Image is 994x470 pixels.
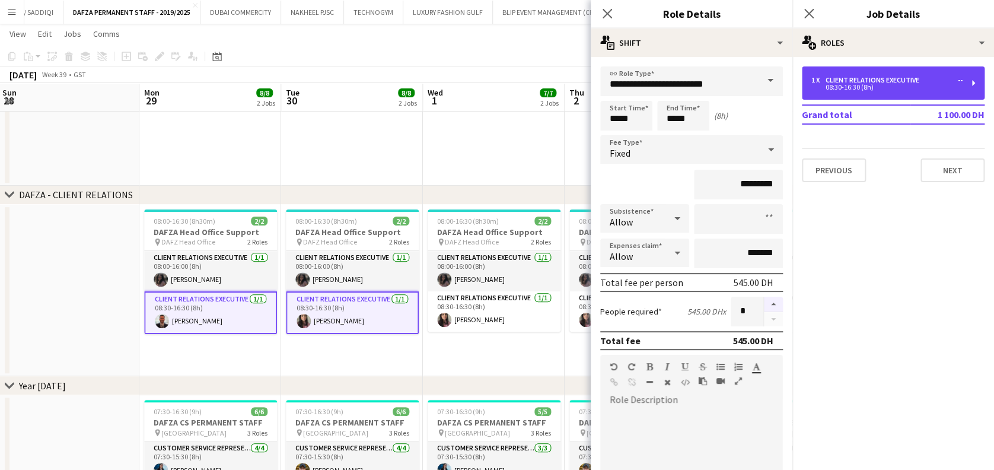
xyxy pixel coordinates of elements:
[428,209,560,332] app-job-card: 08:00-16:30 (8h30m)2/2DAFZA Head Office Support DAFZ Head Office2 RolesClient Relations Executive...
[247,428,267,437] span: 3 Roles
[627,362,636,371] button: Redo
[286,87,300,98] span: Tue
[792,28,994,57] div: Roles
[142,94,160,107] span: 29
[569,209,702,332] app-job-card: 08:00-16:30 (8h30m)2/2DAFZA Head Office Support DAFZ Head Office2 RolesClient Relations Executive...
[399,99,417,107] div: 2 Jobs
[610,216,633,228] span: Allow
[540,99,559,107] div: 2 Jobs
[286,291,419,334] app-card-role: Client Relations Executive1/108:30-16:30 (8h)[PERSON_NAME]
[733,335,773,347] div: 545.00 DH
[437,407,485,416] span: 07:30-16:30 (9h)
[1,94,17,107] span: 28
[920,158,985,182] button: Next
[714,110,728,121] div: (8h)
[251,407,267,416] span: 6/6
[286,417,419,428] h3: DAFZA CS PERMANENT STAFF
[2,87,17,98] span: Sun
[428,251,560,291] app-card-role: Client Relations Executive1/108:00-16:00 (8h)[PERSON_NAME]
[39,70,69,79] span: Week 39
[681,362,689,371] button: Underline
[569,417,702,428] h3: DAFZA CS PERMANENT STAFF
[144,209,277,334] app-job-card: 08:00-16:30 (8h30m)2/2DAFZA Head Office Support DAFZ Head Office2 RolesClient Relations Executive...
[600,277,683,288] div: Total fee per person
[610,147,630,159] span: Fixed
[568,94,584,107] span: 2
[426,94,443,107] span: 1
[403,1,493,24] button: LUXURY FASHION GULF
[19,380,66,392] div: Year [DATE]
[247,237,267,246] span: 2 Roles
[286,227,419,237] h3: DAFZA Head Office Support
[645,362,654,371] button: Bold
[591,28,792,57] div: Shift
[663,362,671,371] button: Italic
[540,88,556,97] span: 7/7
[587,237,641,246] span: DAFZ Head Office
[534,407,551,416] span: 5/5
[257,99,275,107] div: 2 Jobs
[764,297,783,312] button: Increase
[569,227,702,237] h3: DAFZA Head Office Support
[569,87,584,98] span: Thu
[154,407,202,416] span: 07:30-16:30 (9h)
[734,376,743,386] button: Fullscreen
[295,217,357,226] span: 08:00-16:30 (8h30m)
[393,407,409,416] span: 6/6
[38,28,52,39] span: Edit
[144,417,277,428] h3: DAFZA CS PERMANENT STAFF
[295,407,343,416] span: 07:30-16:30 (9h)
[9,28,26,39] span: View
[428,87,443,98] span: Wed
[437,217,499,226] span: 08:00-16:30 (8h30m)
[200,1,281,24] button: DUBAI COMMERCITY
[428,417,560,428] h3: DAFZA CS PERMANENT STAFF
[303,428,368,437] span: [GEOGRAPHIC_DATA]
[531,428,551,437] span: 3 Roles
[281,1,344,24] button: NAKHEEL PJSC
[144,87,160,98] span: Mon
[286,251,419,291] app-card-role: Client Relations Executive1/108:00-16:00 (8h)[PERSON_NAME]
[802,105,910,124] td: Grand total
[93,28,120,39] span: Comms
[74,70,86,79] div: GST
[699,362,707,371] button: Strikethrough
[734,277,773,288] div: 545.00 DH
[161,428,227,437] span: [GEOGRAPHIC_DATA]
[663,377,671,387] button: Clear Formatting
[826,76,924,84] div: Client Relations Executive
[752,362,760,371] button: Text Color
[5,26,31,42] a: View
[681,377,689,387] button: HTML Code
[716,376,725,386] button: Insert video
[734,362,743,371] button: Ordered List
[428,291,560,332] app-card-role: Client Relations Executive1/108:30-16:30 (8h)[PERSON_NAME]
[144,251,277,291] app-card-role: Client Relations Executive1/108:00-16:00 (8h)[PERSON_NAME]
[811,84,963,90] div: 08:30-16:30 (8h)
[284,94,300,107] span: 30
[531,237,551,246] span: 2 Roles
[445,237,499,246] span: DAFZ Head Office
[398,88,415,97] span: 8/8
[569,291,702,332] app-card-role: Client Relations Executive1/108:30-16:30 (8h)[PERSON_NAME]
[9,69,37,81] div: [DATE]
[428,227,560,237] h3: DAFZA Head Office Support
[792,6,994,21] h3: Job Details
[256,88,273,97] span: 8/8
[63,28,81,39] span: Jobs
[344,1,403,24] button: TECHNOGYM
[303,237,357,246] span: DAFZ Head Office
[910,105,985,124] td: 1 100.00 DH
[579,217,641,226] span: 08:00-16:30 (8h30m)
[389,428,409,437] span: 3 Roles
[569,251,702,291] app-card-role: Client Relations Executive1/108:00-16:00 (8h)[PERSON_NAME]
[445,428,510,437] span: [GEOGRAPHIC_DATA]
[579,407,627,416] span: 07:30-16:30 (9h)
[600,335,641,347] div: Total fee
[251,217,267,226] span: 2/2
[286,209,419,334] app-job-card: 08:00-16:30 (8h30m)2/2DAFZA Head Office Support DAFZ Head Office2 RolesClient Relations Executive...
[802,158,866,182] button: Previous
